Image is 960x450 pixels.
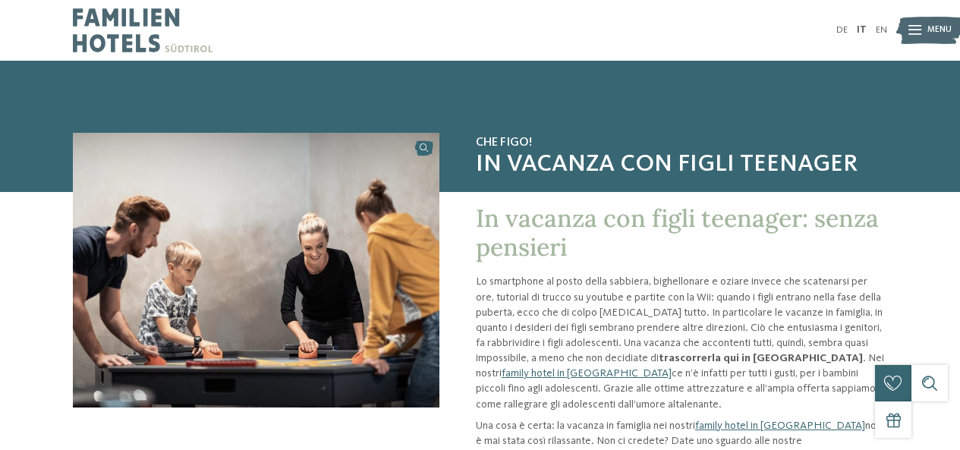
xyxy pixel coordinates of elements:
a: IT [857,25,867,35]
a: EN [876,25,887,35]
span: Che figo! [476,136,887,150]
strong: trascorrerla qui in [GEOGRAPHIC_DATA] [659,353,863,363]
span: In vacanza con figli teenager [476,150,887,179]
a: DE [836,25,848,35]
span: Menu [927,24,952,36]
span: In vacanza con figli teenager: senza pensieri [476,203,879,263]
img: Progettate delle vacanze con i vostri figli teenager? [73,133,439,408]
a: family hotel in [GEOGRAPHIC_DATA] [695,420,865,431]
p: Lo smartphone al posto della sabbiera, bighellonare e oziare invece che scatenarsi per ore, tutor... [476,274,887,411]
a: family hotel in [GEOGRAPHIC_DATA] [502,368,672,379]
